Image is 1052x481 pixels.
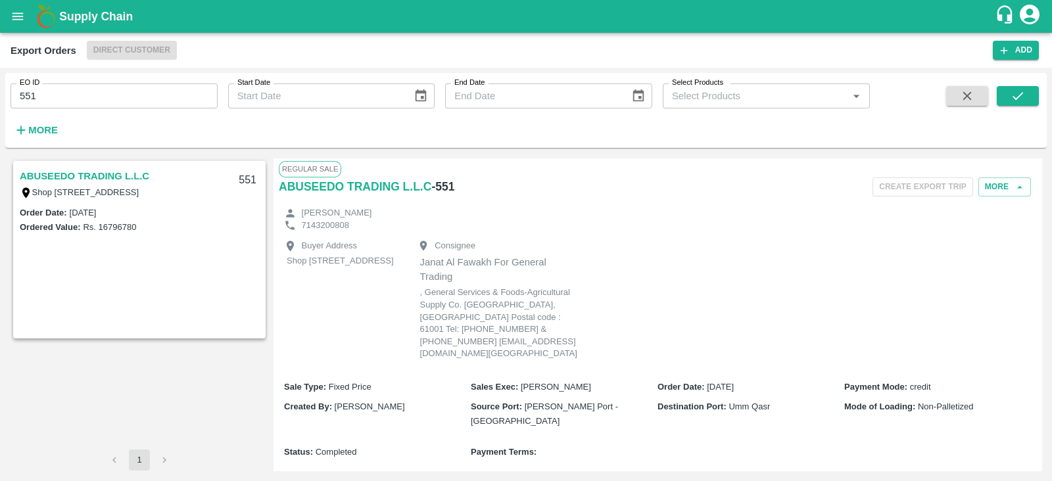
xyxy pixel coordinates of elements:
a: ABUSEEDO TRADING L.L.C [279,177,431,196]
label: Select Products [672,78,723,88]
b: Mode of Loading : [844,401,915,411]
b: Destination Port : [657,401,727,411]
label: Order Date : [20,208,67,218]
span: [PERSON_NAME] Port - [GEOGRAPHIC_DATA] [471,401,618,426]
b: Created By : [284,401,332,411]
div: customer-support [995,5,1018,28]
input: Enter EO ID [11,83,218,108]
p: , General Services & Foods-Agricultural Supply Co. [GEOGRAPHIC_DATA], [GEOGRAPHIC_DATA] Postal co... [420,286,578,359]
label: Shop [STREET_ADDRESS] [32,187,139,197]
span: Completed [316,447,357,457]
label: End Date [454,78,485,88]
p: [PERSON_NAME] [302,207,372,219]
img: logo [33,3,59,30]
span: credit [910,382,931,392]
b: Sales Exec : [471,382,518,392]
span: Non-Palletized [918,401,974,411]
p: Consignee [435,240,475,252]
strong: More [28,125,58,135]
b: Supply Chain [59,10,133,23]
label: Rs. 16796780 [83,222,136,232]
span: [PERSON_NAME] [521,382,591,392]
b: Source Port : [471,401,522,411]
p: Janat Al Fawakh For General Trading [420,255,578,285]
nav: pagination navigation [102,449,177,470]
span: [DATE] [707,382,734,392]
label: Ordered Value: [20,222,80,232]
button: Choose date [626,83,651,108]
b: Status : [284,447,313,457]
b: Payment Terms : [471,447,537,457]
a: ABUSEEDO TRADING L.L.C [20,168,149,185]
p: Buyer Address [302,240,358,252]
a: Supply Chain [59,7,995,26]
div: 551 [231,165,264,196]
label: [DATE] [70,208,97,218]
button: More [11,119,61,141]
button: Open [848,87,865,104]
b: Order Date : [657,382,705,392]
span: Regular Sale [279,161,341,177]
b: Payment Mode : [844,382,907,392]
span: [PERSON_NAME] [335,401,405,411]
button: open drawer [3,1,33,32]
button: Choose date [408,83,433,108]
button: page 1 [129,449,150,470]
input: Start Date [228,83,403,108]
span: Umm Qasr [729,401,770,411]
button: Add [993,41,1039,60]
p: Shop [STREET_ADDRESS] [287,255,394,267]
b: Sale Type : [284,382,326,392]
div: account of current user [1018,3,1041,30]
button: More [978,177,1031,196]
input: End Date [445,83,620,108]
h6: - 551 [431,177,454,196]
p: 7143200808 [302,219,349,232]
input: Select Products [667,87,844,104]
div: Export Orders [11,42,76,59]
label: EO ID [20,78,39,88]
label: Start Date [237,78,270,88]
span: Fixed Price [329,382,371,392]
